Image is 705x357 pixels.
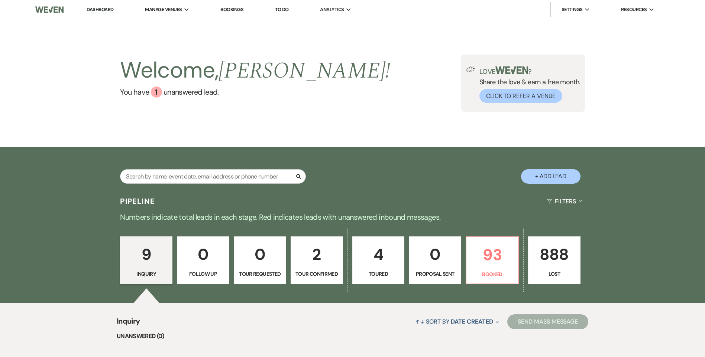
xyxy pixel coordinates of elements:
a: 4Toured [352,236,405,285]
p: 0 [239,242,281,267]
p: Follow Up [182,270,224,278]
img: loud-speaker-illustration.svg [466,66,475,72]
h3: Pipeline [120,196,155,206]
p: 93 [471,242,514,267]
span: [PERSON_NAME] ! [219,54,390,88]
a: 0Follow Up [177,236,229,285]
a: You have 1 unanswered lead. [120,86,390,98]
input: Search by name, event date, email address or phone number [120,169,306,184]
a: 888Lost [528,236,581,285]
button: Send Mass Message [507,314,588,329]
div: Share the love & earn a free month. [475,66,581,103]
span: Manage Venues [145,6,182,13]
li: Unanswered (0) [117,331,588,341]
span: Date Created [451,318,493,325]
p: Lost [533,270,576,278]
p: Numbers indicate total leads in each stage. Red indicates leads with unanswered inbound messages. [85,211,620,223]
button: Sort By Date Created [413,312,502,331]
div: 1 [151,86,162,98]
span: Inquiry [117,315,140,331]
p: Inquiry [125,270,168,278]
p: Proposal Sent [414,270,456,278]
a: Bookings [220,6,243,13]
p: 888 [533,242,576,267]
p: 9 [125,242,168,267]
p: 2 [295,242,338,267]
p: 4 [357,242,400,267]
p: Booked [471,270,514,278]
img: Weven Logo [35,2,64,17]
a: Dashboard [87,6,113,13]
p: Toured [357,270,400,278]
button: Click to Refer a Venue [479,89,562,103]
span: Settings [562,6,583,13]
h2: Welcome, [120,55,390,86]
p: Love ? [479,66,581,75]
p: Tour Requested [239,270,281,278]
a: 0Proposal Sent [409,236,461,285]
span: Resources [621,6,647,13]
a: 0Tour Requested [234,236,286,285]
span: Analytics [320,6,344,13]
a: To Do [275,6,289,13]
a: 93Booked [466,236,519,285]
span: ↑↓ [415,318,424,325]
a: 2Tour Confirmed [291,236,343,285]
p: 0 [182,242,224,267]
img: weven-logo-green.svg [495,66,528,74]
p: Tour Confirmed [295,270,338,278]
button: Filters [544,191,585,211]
a: 9Inquiry [120,236,172,285]
p: 0 [414,242,456,267]
button: + Add Lead [521,169,581,184]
